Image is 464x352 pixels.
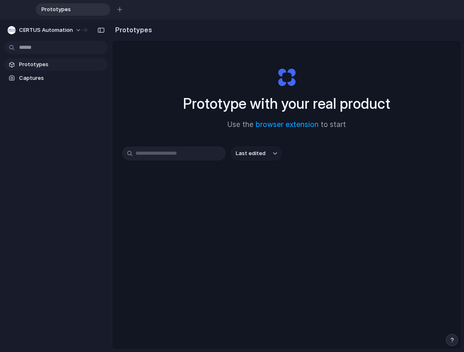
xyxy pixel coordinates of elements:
span: CERTUS Automation [19,26,73,34]
span: Use the to start [227,120,346,130]
a: browser extension [256,120,319,129]
div: Prototypes [36,3,110,16]
a: Prototypes [4,58,108,71]
h2: Prototypes [112,25,152,35]
a: Captures [4,72,108,84]
span: Captures [19,74,104,82]
button: CERTUS Automation [4,24,86,37]
button: Last edited [231,146,282,160]
h1: Prototype with your real product [183,93,390,115]
span: Prototypes [38,5,97,14]
span: Prototypes [19,60,104,69]
span: Last edited [236,149,266,158]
